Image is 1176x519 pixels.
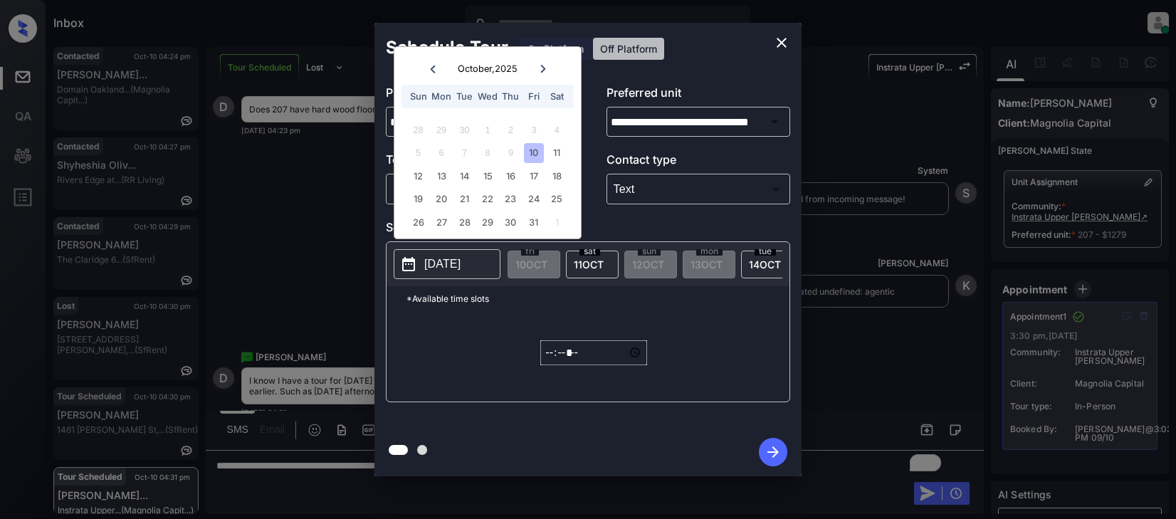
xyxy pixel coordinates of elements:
div: Choose Wednesday, October 22nd, 2025 [478,189,497,209]
div: Not available Monday, October 6th, 2025 [431,143,451,162]
span: 14 OCT [749,258,781,271]
div: Choose Friday, October 17th, 2025 [524,167,543,186]
div: Wed [478,87,497,106]
span: 11 OCT [574,258,604,271]
span: sat [579,247,600,256]
div: Choose Thursday, October 23rd, 2025 [501,189,520,209]
div: Choose Tuesday, October 21st, 2025 [455,189,474,209]
div: Choose Sunday, October 12th, 2025 [409,167,428,186]
div: Mon [431,87,451,106]
div: Choose Wednesday, October 15th, 2025 [478,167,497,186]
div: October , 2025 [458,63,518,74]
p: Preferred community [386,84,570,107]
div: Choose Saturday, October 25th, 2025 [547,189,567,209]
h2: Schedule Tour [374,23,520,73]
div: Fri [524,87,543,106]
button: [DATE] [394,249,500,279]
div: Choose Tuesday, October 28th, 2025 [455,213,474,232]
p: [DATE] [424,256,461,273]
span: tue [755,247,776,256]
div: Not available Tuesday, October 7th, 2025 [455,143,474,162]
div: Choose Monday, October 20th, 2025 [431,189,451,209]
div: Not available Wednesday, October 1st, 2025 [478,120,497,140]
div: Choose Thursday, October 30th, 2025 [501,213,520,232]
div: Choose Sunday, October 26th, 2025 [409,213,428,232]
div: Text [610,177,787,201]
div: Choose Thursday, October 16th, 2025 [501,167,520,186]
div: date-select [741,251,794,278]
p: Tour type [386,151,570,174]
div: Sat [547,87,567,106]
button: Open [765,112,784,132]
div: Not available Sunday, September 28th, 2025 [409,120,428,140]
div: Choose Wednesday, October 29th, 2025 [478,213,497,232]
p: Select slot [386,219,790,241]
div: Thu [501,87,520,106]
div: In Person [389,177,567,201]
div: month 2025-10 [399,118,576,234]
p: *Available time slots [406,286,789,311]
div: Tue [455,87,474,106]
p: Contact type [607,151,791,174]
div: Choose Saturday, October 11th, 2025 [547,143,567,162]
div: Not available Thursday, October 9th, 2025 [501,143,520,162]
div: Choose Saturday, October 18th, 2025 [547,167,567,186]
div: off-platform-time-select [540,311,647,394]
div: date-select [566,251,619,278]
div: Choose Monday, October 27th, 2025 [431,213,451,232]
div: Not available Thursday, October 2nd, 2025 [501,120,520,140]
div: Choose Friday, October 10th, 2025 [524,143,543,162]
div: Not available Sunday, October 5th, 2025 [409,143,428,162]
p: Preferred unit [607,84,791,107]
button: close [767,28,796,57]
div: Choose Saturday, November 1st, 2025 [547,213,567,232]
div: Choose Monday, October 13th, 2025 [431,167,451,186]
div: Sun [409,87,428,106]
div: Not available Tuesday, September 30th, 2025 [455,120,474,140]
div: Choose Friday, October 31st, 2025 [524,213,543,232]
div: Not available Saturday, October 4th, 2025 [547,120,567,140]
div: Choose Friday, October 24th, 2025 [524,189,543,209]
div: Choose Tuesday, October 14th, 2025 [455,167,474,186]
div: Not available Wednesday, October 8th, 2025 [478,143,497,162]
div: Choose Sunday, October 19th, 2025 [409,189,428,209]
div: Not available Friday, October 3rd, 2025 [524,120,543,140]
div: Not available Monday, September 29th, 2025 [431,120,451,140]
